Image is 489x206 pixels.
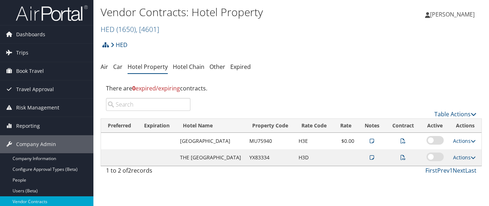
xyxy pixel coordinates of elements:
[128,167,131,174] span: 2
[113,63,123,71] a: Car
[16,135,56,153] span: Company Admin
[295,149,333,166] td: H3D
[138,119,176,133] th: Expiration: activate to sort column ascending
[16,44,28,62] span: Trips
[449,119,481,133] th: Actions
[106,166,190,178] div: 1 to 2 of records
[295,133,333,149] td: H3E
[101,5,355,20] h1: Vendor Contracts: Hotel Property
[176,149,245,166] td: THE [GEOGRAPHIC_DATA]
[111,38,128,52] a: HED
[386,119,421,133] th: Contract: activate to sort column ascending
[176,133,245,149] td: [GEOGRAPHIC_DATA]
[101,79,482,98] div: There are contracts.
[16,62,44,80] span: Book Travel
[449,167,453,174] a: 1
[453,137,476,144] a: Actions
[465,167,476,174] a: Last
[430,10,475,18] span: [PERSON_NAME]
[209,63,225,71] a: Other
[101,24,159,34] a: HED
[101,63,108,71] a: Air
[132,84,180,92] span: expired/expiring
[101,119,138,133] th: Preferred: activate to sort column descending
[16,117,40,135] span: Reporting
[16,99,59,117] span: Risk Management
[333,119,358,133] th: Rate: activate to sort column ascending
[437,167,449,174] a: Prev
[434,110,476,118] a: Table Actions
[246,133,295,149] td: MU75940
[230,63,251,71] a: Expired
[16,25,45,43] span: Dashboards
[295,119,333,133] th: Rate Code: activate to sort column ascending
[246,119,295,133] th: Property Code: activate to sort column ascending
[246,149,295,166] td: YX83334
[425,167,437,174] a: First
[132,84,135,92] strong: 0
[453,167,465,174] a: Next
[453,154,476,161] a: Actions
[128,63,168,71] a: Hotel Property
[16,80,54,98] span: Travel Approval
[16,5,88,22] img: airportal-logo.png
[173,63,204,71] a: Hotel Chain
[136,24,159,34] span: , [ 4601 ]
[425,4,482,25] a: [PERSON_NAME]
[106,98,190,111] input: Search
[333,133,358,149] td: $0.00
[421,119,449,133] th: Active: activate to sort column ascending
[116,24,136,34] span: ( 1650 )
[176,119,245,133] th: Hotel Name: activate to sort column ascending
[358,119,386,133] th: Notes: activate to sort column ascending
